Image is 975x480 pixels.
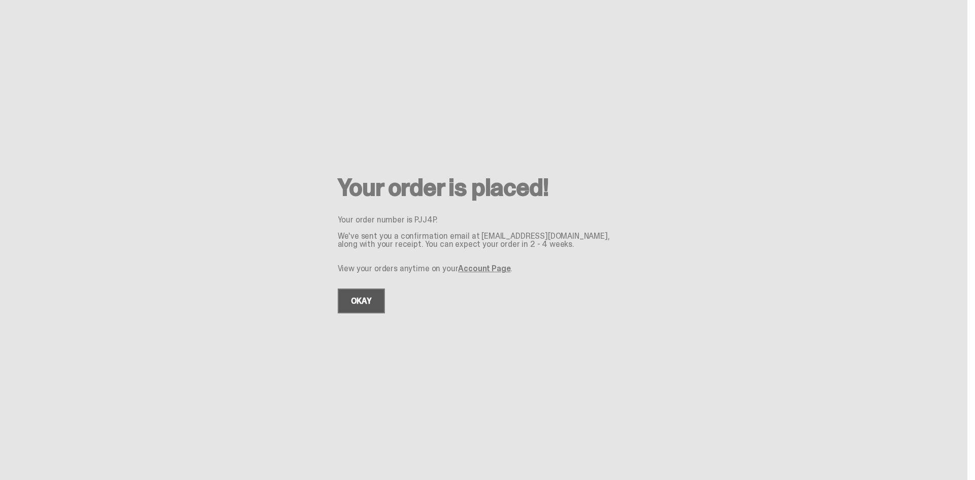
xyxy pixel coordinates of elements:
h2: Your order is placed! [338,175,630,200]
p: We've sent you a confirmation email at [EMAIL_ADDRESS][DOMAIN_NAME], along with your receipt. You... [338,232,630,248]
a: OKAY [338,289,385,313]
a: Account Page [458,263,510,274]
p: View your orders anytime on your . [338,265,630,273]
p: Your order number is PJJ4P. [338,216,630,224]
